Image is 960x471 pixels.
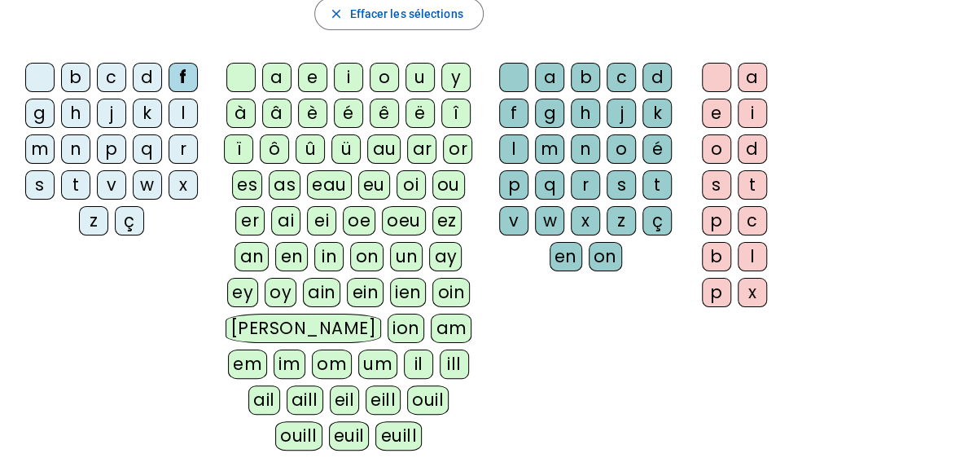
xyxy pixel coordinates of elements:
div: f [169,63,198,92]
div: o [370,63,399,92]
div: or [443,134,472,164]
div: on [589,242,622,271]
div: u [405,63,435,92]
div: ain [303,278,341,307]
div: o [702,134,731,164]
div: ai [271,206,300,236]
div: a [262,63,292,92]
div: é [642,134,672,164]
div: p [499,170,528,200]
div: g [535,99,564,128]
div: [PERSON_NAME] [226,314,381,343]
span: Effacer les sélections [349,4,462,24]
div: s [702,170,731,200]
div: ey [227,278,258,307]
div: x [169,170,198,200]
div: oin [432,278,470,307]
div: q [535,170,564,200]
div: q [133,134,162,164]
div: g [25,99,55,128]
div: l [499,134,528,164]
div: e [298,63,327,92]
div: a [738,63,767,92]
div: eau [307,170,352,200]
div: s [607,170,636,200]
div: ç [642,206,672,236]
div: eill [366,385,401,415]
div: as [269,170,300,200]
div: à [226,99,256,128]
div: oe [343,206,375,236]
div: il [404,350,433,379]
div: oeu [382,206,426,236]
div: p [702,278,731,307]
div: w [535,206,564,236]
div: eu [358,170,390,200]
div: t [61,170,90,200]
div: j [97,99,126,128]
div: ein [347,278,384,307]
div: d [738,134,767,164]
div: û [296,134,325,164]
div: es [232,170,262,200]
div: t [738,170,767,200]
div: c [97,63,126,92]
div: a [535,63,564,92]
div: d [133,63,162,92]
div: en [550,242,582,271]
div: é [334,99,363,128]
div: ë [405,99,435,128]
div: n [571,134,600,164]
div: er [235,206,265,236]
div: en [275,242,308,271]
div: i [738,99,767,128]
div: z [607,206,636,236]
div: p [97,134,126,164]
div: h [571,99,600,128]
div: ô [260,134,289,164]
div: p [702,206,731,236]
div: v [97,170,126,200]
div: y [441,63,471,92]
div: ou [432,170,465,200]
div: ien [390,278,427,307]
div: k [133,99,162,128]
div: ç [115,206,144,236]
div: im [274,350,305,379]
div: am [431,314,471,343]
div: euill [375,421,421,451]
mat-icon: close [328,7,343,21]
div: ay [429,242,462,271]
div: oy [265,278,296,307]
div: um [358,350,397,379]
div: n [61,134,90,164]
div: s [25,170,55,200]
div: in [314,242,344,271]
div: v [499,206,528,236]
div: ü [331,134,361,164]
div: d [642,63,672,92]
div: an [235,242,269,271]
div: f [499,99,528,128]
div: ï [224,134,253,164]
div: â [262,99,292,128]
div: j [607,99,636,128]
div: w [133,170,162,200]
div: om [312,350,352,379]
div: ei [307,206,336,236]
div: l [169,99,198,128]
div: m [535,134,564,164]
div: e [702,99,731,128]
div: b [702,242,731,271]
div: r [169,134,198,164]
div: aill [287,385,323,415]
div: b [61,63,90,92]
div: k [642,99,672,128]
div: em [228,350,267,379]
div: ouil [407,385,449,415]
div: on [350,242,384,271]
div: m [25,134,55,164]
div: t [642,170,672,200]
div: ê [370,99,399,128]
div: ez [432,206,462,236]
